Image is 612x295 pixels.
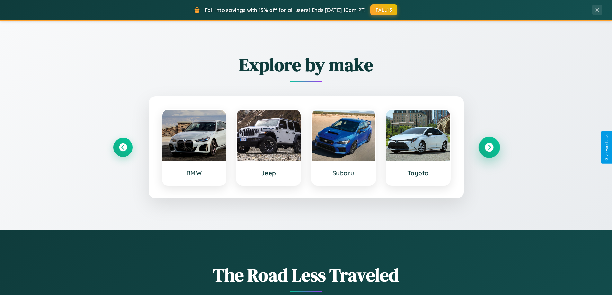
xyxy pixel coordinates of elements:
[113,52,499,77] h2: Explore by make
[205,7,366,13] span: Fall into savings with 15% off for all users! Ends [DATE] 10am PT.
[393,169,444,177] h3: Toyota
[243,169,294,177] h3: Jeep
[318,169,369,177] h3: Subaru
[604,134,609,161] div: Give Feedback
[113,263,499,287] h1: The Road Less Traveled
[169,169,220,177] h3: BMW
[370,4,397,15] button: FALL15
